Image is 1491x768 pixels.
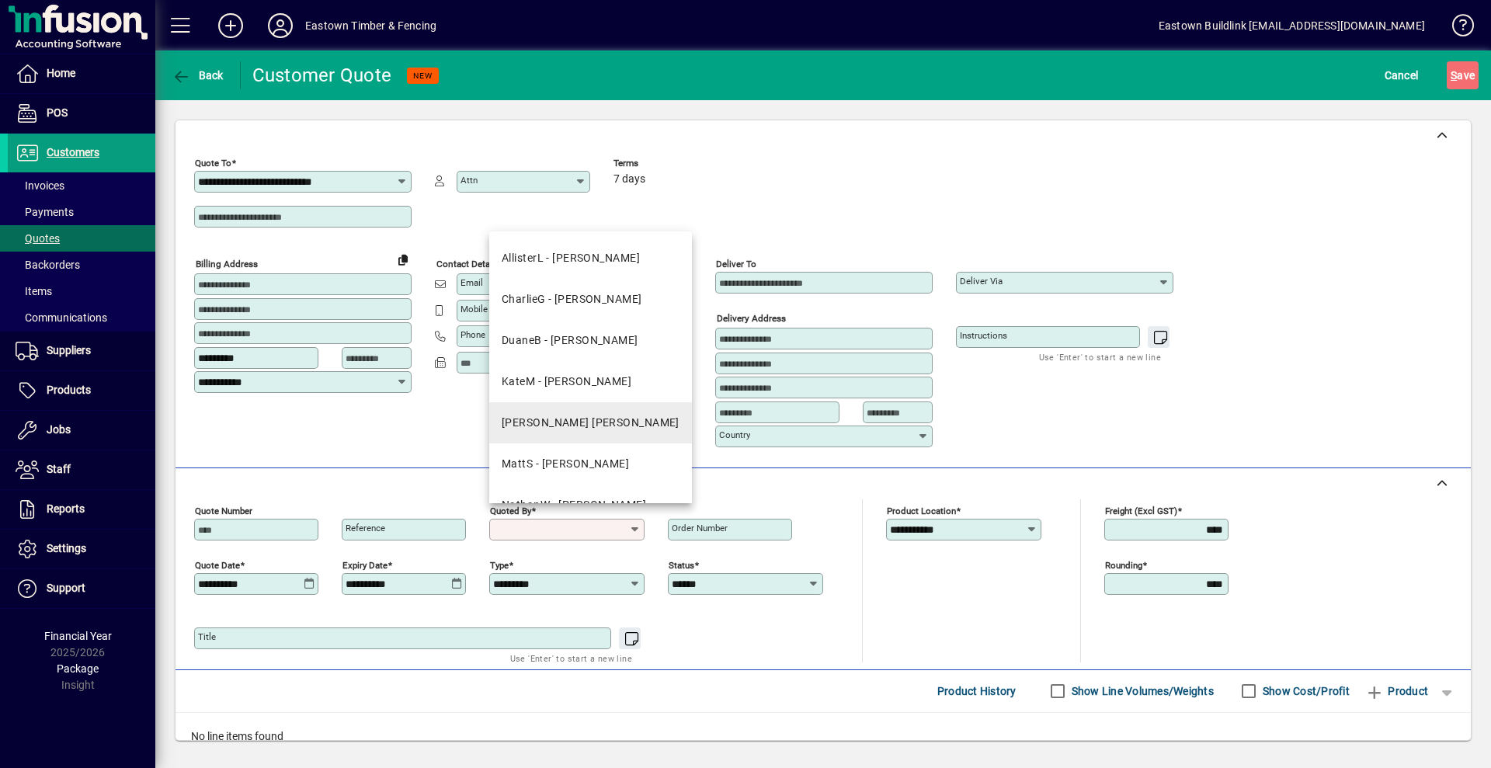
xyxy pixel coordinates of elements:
mat-label: Mobile [461,304,488,314]
mat-label: Email [461,277,483,288]
button: Profile [255,12,305,40]
span: Settings [47,542,86,554]
a: Home [8,54,155,93]
mat-label: Deliver via [960,276,1003,287]
mat-option: MattS - Matt Smith [489,443,692,485]
span: Jobs [47,423,71,436]
a: Suppliers [8,332,155,370]
span: Customers [47,146,99,158]
div: AllisterL - [PERSON_NAME] [502,250,640,266]
div: DuaneB - [PERSON_NAME] [502,332,638,349]
mat-label: Attn [461,175,478,186]
div: NathanW - [PERSON_NAME] [502,497,646,513]
span: Financial Year [44,630,112,642]
span: Staff [47,463,71,475]
div: [PERSON_NAME] [PERSON_NAME] [502,415,679,431]
div: No line items found [176,713,1471,760]
mat-option: KateM - Kate Mallett [489,361,692,402]
div: MattS - [PERSON_NAME] [502,456,629,472]
span: Quotes [16,232,60,245]
mat-label: Title [198,631,216,642]
span: Home [47,67,75,79]
button: Add [206,12,255,40]
app-page-header-button: Back [155,61,241,89]
mat-label: Rounding [1105,559,1142,570]
a: Items [8,278,155,304]
a: Knowledge Base [1441,3,1472,54]
span: Suppliers [47,344,91,356]
a: Invoices [8,172,155,199]
a: Staff [8,450,155,489]
mat-label: Order number [672,523,728,533]
mat-label: Expiry date [342,559,388,570]
span: Product [1365,679,1428,704]
button: Cancel [1381,61,1423,89]
mat-label: Status [669,559,694,570]
span: Cancel [1385,63,1419,88]
mat-hint: Use 'Enter' to start a new line [510,649,632,667]
mat-option: KiaraN - Kiara Neil [489,402,692,443]
a: Support [8,569,155,608]
mat-label: Quote date [195,559,240,570]
span: Payments [16,206,74,218]
div: KateM - [PERSON_NAME] [502,374,631,390]
span: Invoices [16,179,64,192]
span: Back [172,69,224,82]
mat-label: Reference [346,523,385,533]
span: Communications [16,311,107,324]
a: Jobs [8,411,155,450]
a: Products [8,371,155,410]
span: Support [47,582,85,594]
mat-label: Country [719,429,750,440]
span: ave [1451,63,1475,88]
label: Show Line Volumes/Weights [1069,683,1214,699]
span: Products [47,384,91,396]
div: Customer Quote [252,63,392,88]
mat-label: Quote To [195,158,231,169]
a: Payments [8,199,155,225]
mat-option: CharlieG - Charlie Gourlay [489,279,692,320]
mat-option: NathanW - Nathan Woolley [489,485,692,526]
mat-label: Instructions [960,330,1007,341]
span: POS [47,106,68,119]
mat-label: Product location [887,505,956,516]
mat-option: AllisterL - Allister Lawrence [489,238,692,279]
div: CharlieG - [PERSON_NAME] [502,291,642,308]
mat-label: Type [490,559,509,570]
span: Backorders [16,259,80,271]
mat-label: Quoted by [490,505,531,516]
mat-label: Phone [461,329,485,340]
span: Product History [937,679,1017,704]
span: S [1451,69,1457,82]
span: NEW [413,71,433,81]
button: Copy to Delivery address [391,247,415,272]
mat-label: Quote number [195,505,252,516]
span: Reports [47,502,85,515]
mat-label: Deliver To [716,259,756,269]
span: Items [16,285,52,297]
a: Reports [8,490,155,529]
div: Eastown Timber & Fencing [305,13,436,38]
button: Product History [931,677,1023,705]
label: Show Cost/Profit [1260,683,1350,699]
a: Communications [8,304,155,331]
span: Package [57,662,99,675]
a: Quotes [8,225,155,252]
a: Settings [8,530,155,568]
mat-label: Freight (excl GST) [1105,505,1177,516]
a: POS [8,94,155,133]
a: Backorders [8,252,155,278]
span: Terms [613,158,707,169]
button: Back [168,61,228,89]
div: Eastown Buildlink [EMAIL_ADDRESS][DOMAIN_NAME] [1159,13,1425,38]
button: Product [1357,677,1436,705]
button: Save [1447,61,1479,89]
span: 7 days [613,173,645,186]
mat-hint: Use 'Enter' to start a new line [1039,348,1161,366]
mat-option: DuaneB - Duane Bovey [489,320,692,361]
